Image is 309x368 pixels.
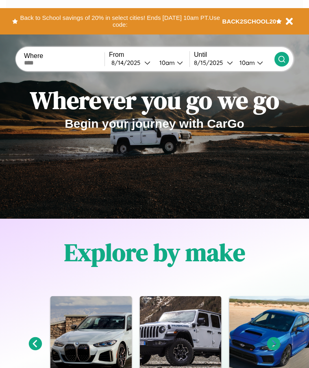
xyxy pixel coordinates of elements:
div: 10am [235,59,257,67]
div: 10am [155,59,177,67]
button: 10am [233,58,274,67]
label: Where [24,52,104,60]
button: 8/14/2025 [109,58,153,67]
div: 8 / 15 / 2025 [194,59,227,67]
button: 10am [153,58,189,67]
div: 8 / 14 / 2025 [111,59,144,67]
b: BACK2SCHOOL20 [222,18,276,25]
h1: Explore by make [64,236,245,269]
button: Back to School savings of 20% in select cities! Ends [DATE] 10am PT.Use code: [18,12,222,30]
label: Until [194,51,274,58]
label: From [109,51,189,58]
